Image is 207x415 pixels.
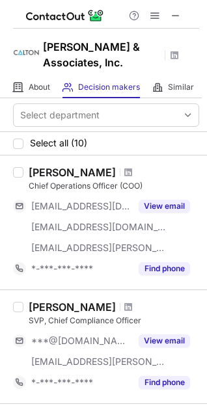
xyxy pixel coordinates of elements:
[13,40,39,66] img: 72a71518773cd8f6d780731fed06b0a6
[168,82,194,92] span: Similar
[139,334,190,347] button: Reveal Button
[29,180,199,192] div: Chief Operations Officer (COO)
[43,39,160,70] h1: [PERSON_NAME] & Associates, Inc.
[139,200,190,213] button: Reveal Button
[78,82,140,92] span: Decision makers
[31,242,167,254] span: [EMAIL_ADDRESS][PERSON_NAME][DOMAIN_NAME]
[30,138,87,148] span: Select all (10)
[31,221,167,233] span: [EMAIL_ADDRESS][DOMAIN_NAME]
[29,166,116,179] div: [PERSON_NAME]
[31,200,131,212] span: [EMAIL_ADDRESS][DOMAIN_NAME]
[26,8,104,23] img: ContactOut v5.3.10
[20,109,100,122] div: Select department
[29,82,50,92] span: About
[31,356,167,368] span: [EMAIL_ADDRESS][PERSON_NAME][DOMAIN_NAME]
[139,262,190,275] button: Reveal Button
[29,301,116,314] div: [PERSON_NAME]
[31,335,131,347] span: ***@[DOMAIN_NAME]
[29,315,199,327] div: SVP, Chief Compliance Officer
[139,376,190,389] button: Reveal Button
